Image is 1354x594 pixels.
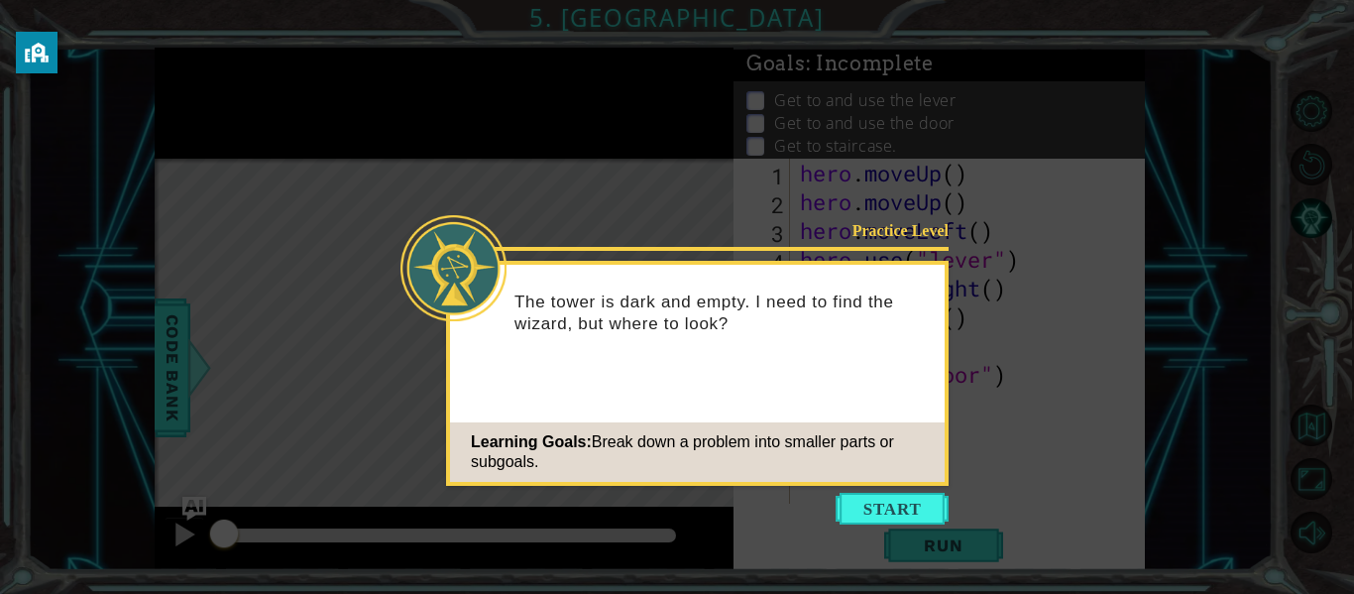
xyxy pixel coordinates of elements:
div: Practice Level [823,220,949,241]
button: privacy banner [16,32,57,73]
button: Start [836,493,949,525]
span: Break down a problem into smaller parts or subgoals. [471,433,894,470]
span: Learning Goals: [471,433,592,450]
p: The tower is dark and empty. I need to find the wizard, but where to look? [514,292,931,335]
